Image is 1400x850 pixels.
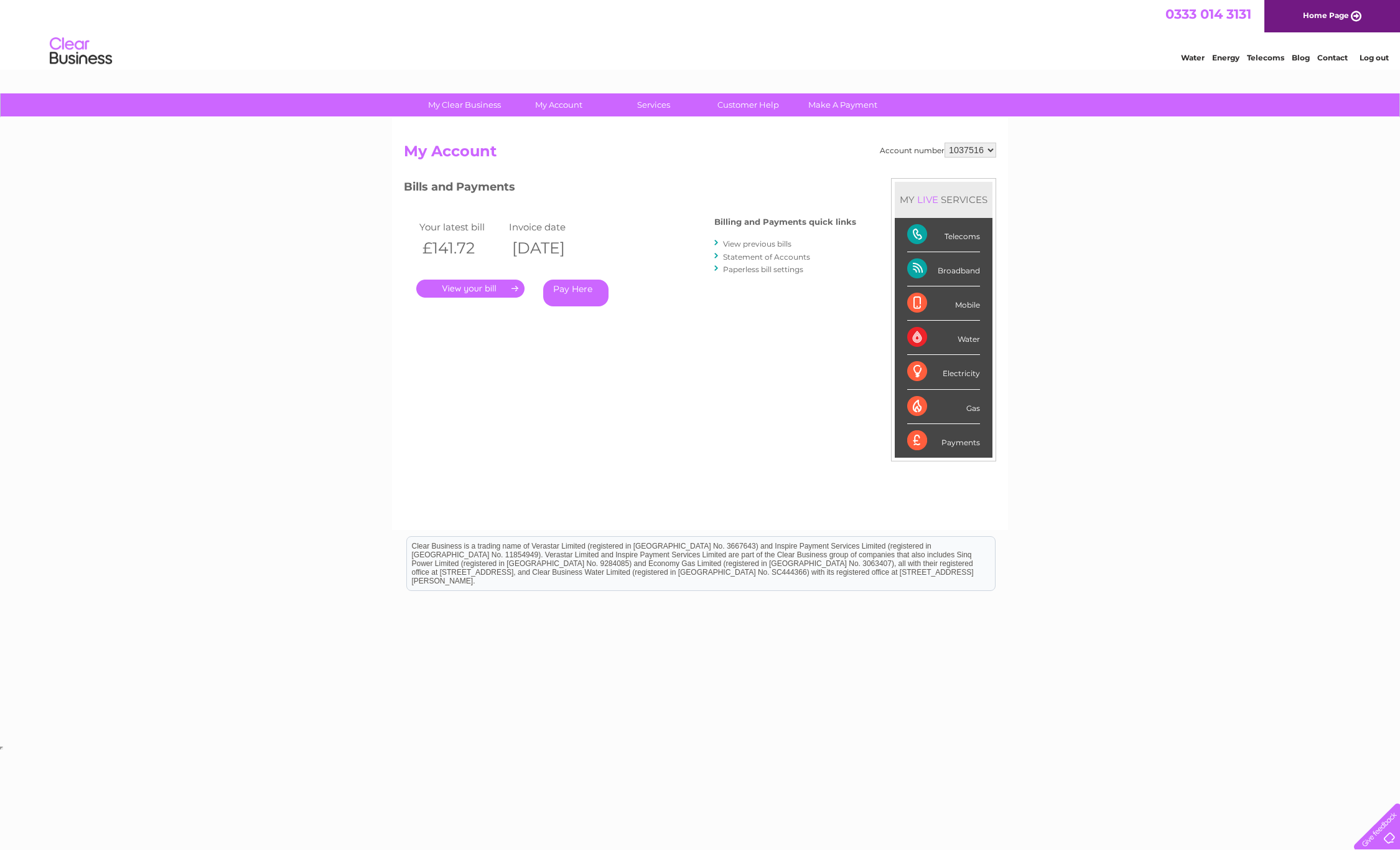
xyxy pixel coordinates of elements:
div: Telecoms [907,218,980,252]
div: Water [907,321,980,355]
h4: Billing and Payments quick links [714,217,856,227]
div: MY SERVICES [895,182,992,217]
h2: My Account [404,143,996,166]
div: Clear Business is a trading name of Verastar Limited (registered in [GEOGRAPHIC_DATA] No. 3667643... [407,7,995,60]
a: Statement of Accounts [723,252,810,262]
div: Mobile [907,286,980,321]
td: Your latest bill [416,219,506,235]
a: Paperless bill settings [723,265,803,274]
h3: Bills and Payments [404,178,856,200]
a: My Account [508,93,610,116]
a: Pay Here [543,280,609,306]
a: Energy [1212,53,1239,62]
th: [DATE] [506,235,595,261]
a: 0333 014 3131 [1165,6,1251,22]
a: My Clear Business [413,93,516,116]
td: Invoice date [506,219,595,235]
div: Gas [907,390,980,424]
div: Electricity [907,355,980,389]
th: £141.72 [416,235,506,261]
a: Telecoms [1247,53,1284,62]
a: Services [602,93,705,116]
a: Make A Payment [791,93,894,116]
a: View previous bills [723,239,791,248]
div: Account number [880,143,996,158]
img: logo.png [49,32,113,70]
a: . [416,280,525,298]
div: LIVE [915,194,941,205]
div: Payments [907,424,980,458]
a: Log out [1360,53,1389,62]
div: Broadband [907,252,980,286]
a: Blog [1292,53,1310,62]
a: Customer Help [697,93,800,116]
a: Contact [1317,53,1348,62]
a: Water [1181,53,1205,62]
